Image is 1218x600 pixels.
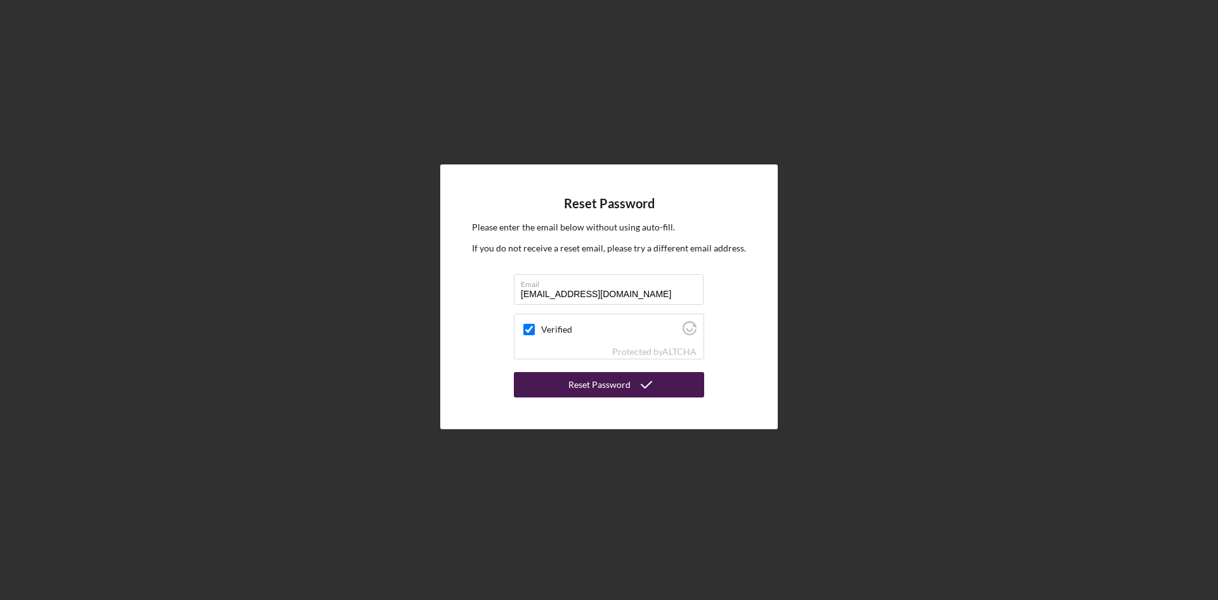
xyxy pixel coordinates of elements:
[521,275,704,289] label: Email
[541,324,679,335] label: Verified
[612,347,697,357] div: Protected by
[472,241,746,255] p: If you do not receive a reset email, please try a different email address.
[514,372,704,397] button: Reset Password
[568,372,631,397] div: Reset Password
[564,196,655,211] h4: Reset Password
[472,220,746,234] p: Please enter the email below without using auto-fill.
[662,346,697,357] a: Visit Altcha.org
[683,326,697,337] a: Visit Altcha.org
